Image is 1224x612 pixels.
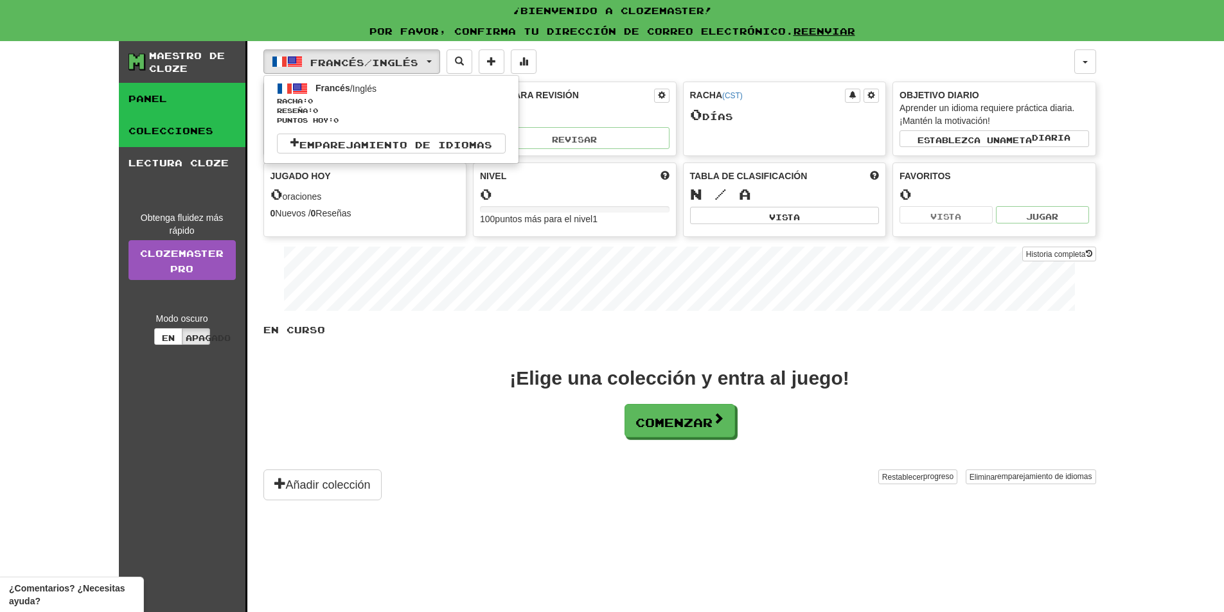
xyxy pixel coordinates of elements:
font: Establezca una [918,136,1006,144]
button: Vista [690,207,880,223]
font: ¡Bienvenido a Clozemaster! [513,5,712,16]
font: Aprender un idioma requiere práctica diaria. ¡Mantén la motivación! [900,103,1074,126]
button: Jugar [996,206,1089,223]
font: meta [1006,136,1032,144]
font: Revisar [552,135,597,144]
font: 0 [333,116,339,124]
font: Puntos hoy: [277,116,333,124]
button: Eliminaremparejamiento de idiomas [966,469,1096,484]
button: Restablecerprogreso [878,469,957,484]
span: Esta semana en puntos, UTC [870,170,879,182]
a: Lectura cloze [119,147,245,179]
font: oraciones [283,191,322,202]
a: ) [740,91,743,100]
font: Racha: [277,97,308,105]
a: ClozemasterPro [129,240,236,280]
font: Francés [310,57,364,67]
button: En [154,328,182,345]
a: Emparejamiento de idiomas [277,134,506,154]
font: Listo para revisión [480,90,579,100]
font: Vista [930,212,961,221]
a: Colecciones [119,115,245,147]
font: Nuevos / [275,208,310,218]
font: En [162,333,175,342]
font: Reseña: [277,107,313,114]
font: Añadir colección [286,479,371,492]
font: 0 [690,105,702,123]
font: 0 [480,185,492,203]
font: Lectura cloze [129,157,229,168]
font: ¡Elige una colección y entra al juego! [510,367,849,389]
font: Modo oscuro [156,313,208,324]
font: N / A [690,185,751,203]
font: En curso [263,324,325,335]
font: Restablecer [882,473,923,482]
a: CST [725,91,740,100]
font: 0 [271,185,283,203]
font: Vista [769,213,800,222]
font: Inglés [353,83,377,94]
button: Más estadísticas [511,49,537,74]
font: Pro [170,263,193,274]
font: Jugar [1026,212,1058,221]
font: Eliminar [970,473,997,482]
font: diaria [1032,133,1070,142]
font: Racha [690,90,723,100]
button: Francés/Inglés [263,49,440,74]
font: Comenzar [635,415,713,430]
font: Nivel [480,171,506,181]
font: 0 [271,208,276,218]
font: Colecciones [129,125,213,136]
font: Clozemaster [140,248,224,259]
font: Tabla de clasificación [690,171,808,181]
font: 0 [308,97,313,105]
font: Panel [129,93,167,104]
font: Historia completa [1026,250,1086,259]
span: Consigue más puntos para subir de nivel. [661,170,670,182]
a: Francés/InglésRacha:0 Reseña:0Puntos hoy:0 [264,79,519,127]
button: Establezca unametadiaria [900,130,1089,147]
button: Oraciones de búsqueda [447,49,472,74]
a: Panel [119,83,245,115]
button: Revisar [480,127,670,149]
font: Objetivo diario [900,90,979,100]
font: Inglés [372,57,418,67]
font: ¿Comentarios? ¿Necesitas ayuda? [9,583,125,606]
font: Por favor, confirma tu dirección de correo electrónico. [369,26,794,37]
button: Añadir colección [263,469,382,500]
font: / [350,83,353,94]
font: Francés [315,83,350,93]
button: Vista [900,206,993,223]
button: Añadir frase a la colección [479,49,504,74]
button: Historia completa [1022,247,1096,261]
font: 0 [311,208,316,218]
font: días [702,111,733,122]
a: Reenviar [794,26,855,37]
font: 0 [900,185,912,203]
font: Jugado hoy [271,171,331,181]
button: Apagado [182,328,210,345]
font: 1 [592,214,598,224]
font: Favoritos [900,171,951,181]
span: Abrir el widget de comentarios [9,582,134,608]
font: Obtenga fluidez más rápido [141,213,223,236]
font: Maestro de cloze [149,50,225,74]
font: puntos más para el nivel [495,214,592,224]
font: Apagado [186,333,231,342]
font: 100 [480,214,495,224]
font: / [364,57,372,67]
button: Comenzar [625,404,735,437]
font: Reseñas [315,208,351,218]
font: 0 [313,107,318,114]
a: ( [722,91,725,100]
font: emparejamiento de idiomas [997,472,1092,481]
font: progreso [923,472,953,481]
font: Emparejamiento de idiomas [299,139,492,150]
